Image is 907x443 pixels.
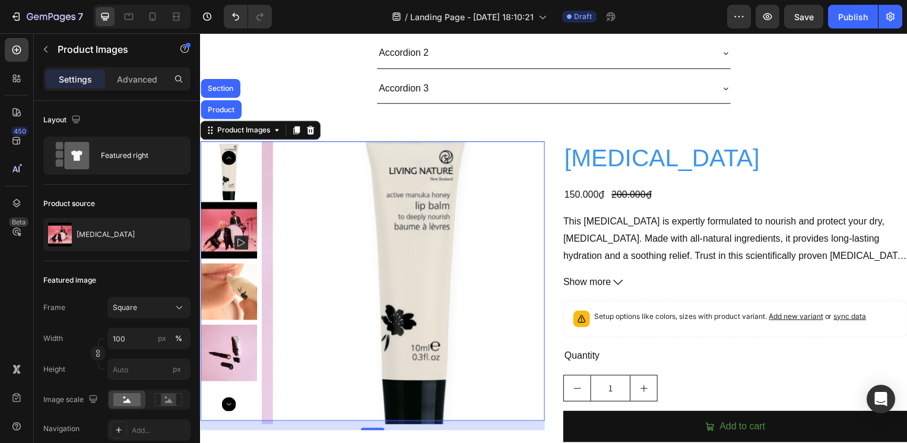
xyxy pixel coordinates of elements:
[523,388,569,405] div: Add to cart
[78,10,83,24] p: 7
[828,5,878,29] button: Publish
[107,359,191,380] input: px
[132,425,188,436] div: Add...
[366,316,712,336] div: Quantity
[77,230,135,239] p: [MEDICAL_DATA]
[58,42,158,56] p: Product Images
[43,423,80,434] div: Navigation
[155,331,169,346] button: %
[175,333,182,344] div: %
[638,281,671,290] span: sync data
[838,11,868,23] div: Publish
[172,331,186,346] button: px
[113,302,137,313] span: Square
[43,198,95,209] div: Product source
[43,112,83,128] div: Layout
[11,126,28,136] div: 450
[200,33,907,443] iframe: Design area
[413,153,456,173] div: 200.000₫
[366,109,712,143] h2: [MEDICAL_DATA]
[366,153,408,173] div: 150.000₫
[433,345,460,371] button: increment
[366,185,712,246] p: This [MEDICAL_DATA] is expertly formulated to nourish and protect your dry, [MEDICAL_DATA]. Made ...
[573,281,627,290] span: Add new variant
[59,73,92,86] p: Settings
[410,11,534,23] span: Landing Page - [DATE] 18:10:21
[366,381,712,412] button: Add to cart
[107,297,191,318] button: Square
[43,333,63,344] label: Width
[9,217,28,227] div: Beta
[43,302,65,313] label: Frame
[794,12,814,22] span: Save
[224,5,272,29] div: Undo/Redo
[405,11,408,23] span: /
[574,11,592,22] span: Draft
[397,280,671,292] p: Setup options like colors, sizes with product variant.
[784,5,823,29] button: Save
[173,365,181,374] span: px
[867,385,895,413] div: Open Intercom Messenger
[48,223,72,246] img: product feature img
[107,328,191,349] input: px%
[627,281,671,290] span: or
[43,392,100,408] div: Image scale
[366,345,393,371] button: decrement
[117,73,157,86] p: Advanced
[393,345,433,371] input: quantity
[101,142,173,169] div: Featured right
[366,243,712,260] button: Show more
[158,333,166,344] div: px
[5,5,88,29] button: 7
[43,364,65,375] label: Height
[366,243,414,260] span: Show more
[43,275,96,286] div: Featured image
